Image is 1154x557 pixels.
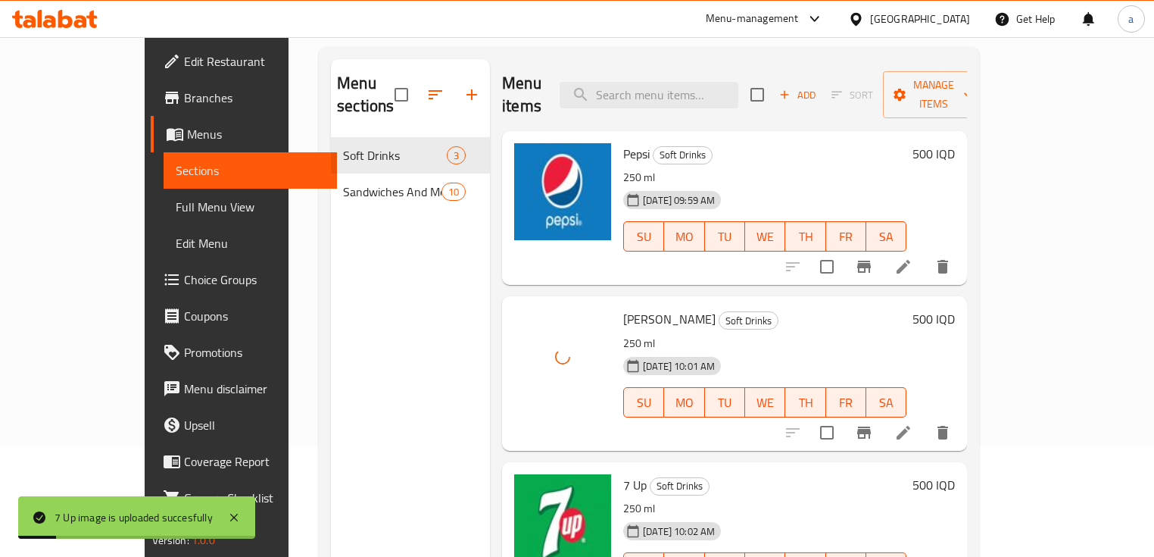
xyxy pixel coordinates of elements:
span: Soft Drinks [650,477,709,495]
span: Edit Restaurant [184,52,326,70]
span: SA [872,392,900,414]
div: Sandwiches And Meals10 [331,174,490,210]
div: Menu-management [706,10,799,28]
span: Manage items [895,76,972,114]
p: 250 ml [623,499,906,518]
h6: 500 IQD [912,474,955,496]
span: Upsell [184,416,326,434]
a: Menus [151,116,338,152]
span: Menus [187,125,326,143]
button: WE [745,387,785,418]
span: Grocery Checklist [184,489,326,507]
a: Coverage Report [151,443,338,480]
button: TU [705,221,745,252]
span: Edit Menu [176,234,326,252]
a: Promotions [151,334,338,371]
button: TH [785,387,825,418]
span: Select section [741,79,773,111]
a: Coupons [151,298,338,334]
span: [DATE] 09:59 AM [637,193,721,208]
p: 250 ml [623,168,906,187]
button: SA [866,387,906,418]
span: TU [711,392,739,414]
h6: 500 IQD [912,308,955,330]
button: WE [745,221,785,252]
span: TU [711,226,739,248]
span: Full Menu View [176,198,326,216]
span: a [1128,11,1134,27]
button: MO [664,221,704,252]
span: Promotions [184,343,326,361]
span: 10 [442,185,465,199]
span: Select to update [811,251,843,283]
span: Sandwiches And Meals [343,183,441,201]
button: Branch-specific-item [846,249,882,285]
button: SU [623,387,664,418]
span: Menu disclaimer [184,380,326,398]
span: Select section first [822,83,883,107]
span: WE [751,226,779,248]
div: Soft Drinks [650,477,710,496]
div: Soft Drinks [719,311,778,330]
span: Pepsi [623,142,650,165]
span: Select to update [811,417,843,449]
button: delete [925,415,961,451]
button: TH [785,221,825,252]
button: SA [866,221,906,252]
span: FR [832,392,860,414]
span: Branches [184,89,326,107]
span: SU [630,392,658,414]
span: 1.0.0 [192,530,215,550]
h2: Menu items [502,72,541,117]
span: TH [791,392,819,414]
button: FR [826,387,866,418]
span: Version: [152,530,189,550]
button: SU [623,221,664,252]
div: 7 Up image is uploaded succesfully [55,509,213,526]
a: Edit Restaurant [151,43,338,80]
div: items [447,146,466,164]
span: Choice Groups [184,271,326,289]
span: Add item [773,83,822,107]
nav: Menu sections [331,131,490,216]
span: Sections [176,161,326,180]
a: Edit menu item [894,424,912,442]
span: WE [751,392,779,414]
h2: Menu sections [337,72,395,117]
span: [DATE] 10:01 AM [637,359,721,374]
div: [GEOGRAPHIC_DATA] [870,11,970,27]
div: Soft Drinks [653,146,713,164]
span: MO [670,392,698,414]
span: SU [630,226,658,248]
span: Sort sections [417,77,454,113]
span: Select all sections [385,79,417,111]
span: Coupons [184,307,326,325]
span: SA [872,226,900,248]
h6: 500 IQD [912,143,955,164]
a: Choice Groups [151,261,338,298]
div: Soft Drinks3 [331,137,490,174]
a: Branches [151,80,338,116]
img: Pepsi [514,143,611,240]
span: Coverage Report [184,452,326,471]
a: Menu disclaimer [151,371,338,407]
span: [PERSON_NAME] [623,308,716,330]
a: Upsell [151,407,338,443]
a: Edit Menu [164,225,338,261]
a: Full Menu View [164,189,338,225]
button: Add [773,83,822,107]
span: Soft Drinks [653,146,712,164]
span: Add [777,86,818,104]
button: TU [705,387,745,418]
input: search [560,82,738,108]
span: MO [670,226,698,248]
button: MO [664,387,704,418]
button: Branch-specific-item [846,415,882,451]
span: [DATE] 10:02 AM [637,524,721,539]
a: Edit menu item [894,258,912,276]
p: 250 ml [623,334,906,353]
a: Grocery Checklist [151,480,338,516]
span: Soft Drinks [719,312,778,330]
span: Soft Drinks [343,146,447,164]
span: FR [832,226,860,248]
